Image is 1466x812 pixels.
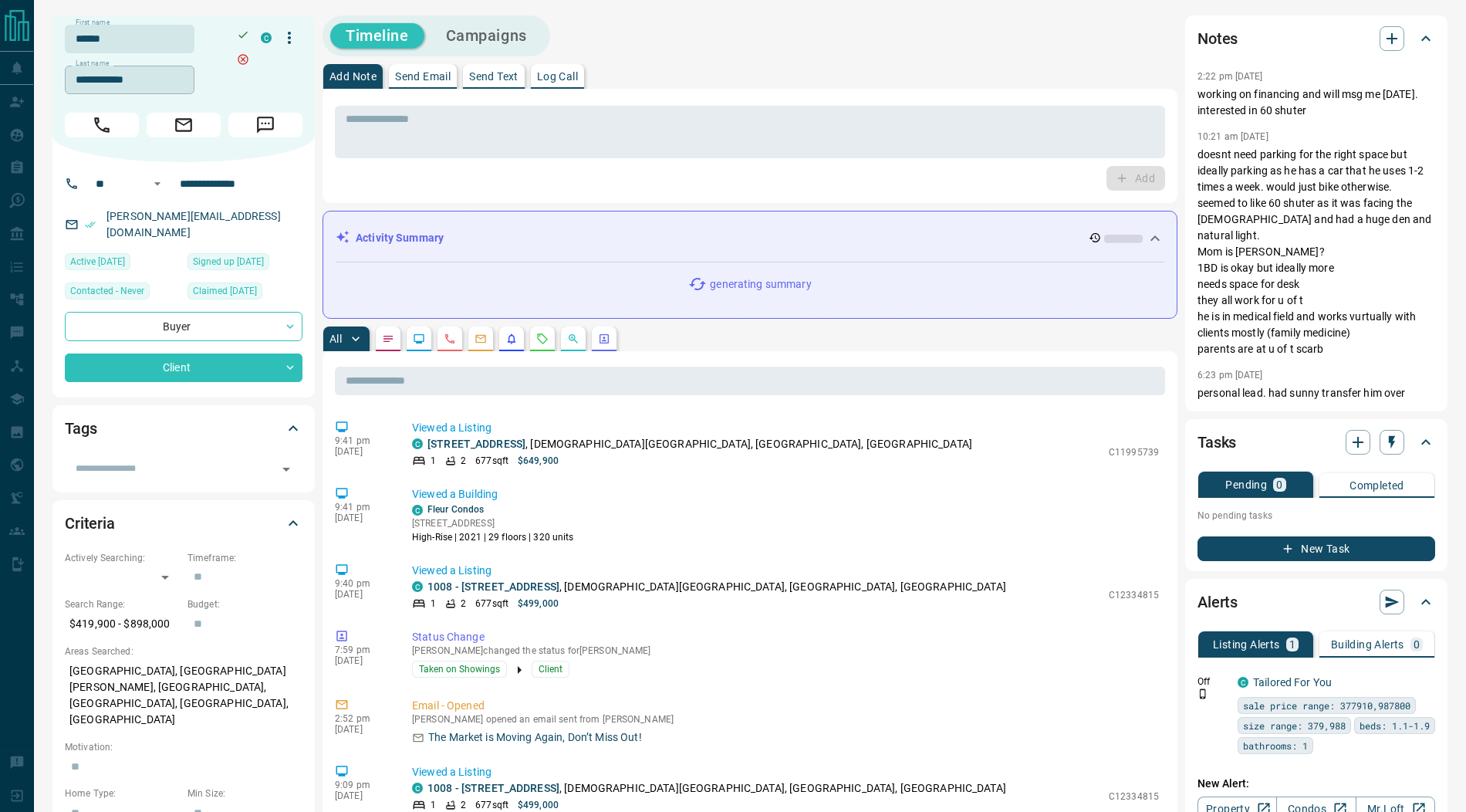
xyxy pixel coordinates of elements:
span: Active [DATE] [70,254,125,269]
p: Log Call [537,71,578,82]
svg: Opportunities [567,333,579,345]
div: condos.ca [412,783,423,793]
p: High-Rise | 2021 | 29 floors | 320 units [412,530,574,544]
button: Open [275,458,297,480]
h2: Tasks [1197,430,1236,455]
p: [PERSON_NAME] opened an email sent from [PERSON_NAME] [412,714,1159,725]
div: Alerts [1197,584,1435,621]
a: [STREET_ADDRESS] [427,438,525,450]
p: Budget: [187,597,302,611]
p: Viewed a Listing [412,764,1159,780]
p: Viewed a Listing [412,420,1159,436]
div: Tasks [1197,424,1435,461]
div: condos.ca [1238,677,1248,688]
h2: Tags [65,416,96,441]
p: , [DEMOGRAPHIC_DATA][GEOGRAPHIC_DATA], [GEOGRAPHIC_DATA], [GEOGRAPHIC_DATA] [427,780,1006,797]
span: Claimed [DATE] [193,283,257,299]
a: Fleur Condos [427,504,484,515]
p: [STREET_ADDRESS] [412,516,574,530]
p: Add Note [329,71,377,82]
p: 1 [431,798,436,812]
p: Actively Searching: [65,551,180,565]
p: Pending [1225,479,1267,490]
div: Wed Sep 10 2025 [65,253,180,275]
p: Send Email [395,71,451,82]
p: Off [1197,675,1228,689]
p: 2 [461,597,466,611]
p: Building Alerts [1331,639,1404,650]
p: 0 [1414,639,1420,650]
p: C12334815 [1109,790,1159,804]
div: Notes [1197,20,1435,57]
div: Wed Apr 19 2023 [187,253,302,275]
p: 9:41 pm [335,435,389,446]
p: [DATE] [335,655,389,666]
span: Message [228,113,302,137]
p: 2 [461,454,466,468]
a: 1008 - [STREET_ADDRESS] [427,580,559,593]
p: Timeframe: [187,551,302,565]
div: Criteria [65,505,302,542]
p: Listing Alerts [1213,639,1280,650]
p: [DATE] [335,724,389,735]
div: Client [65,354,302,382]
div: condos.ca [412,438,423,449]
p: , [DEMOGRAPHIC_DATA][GEOGRAPHIC_DATA], [GEOGRAPHIC_DATA], [GEOGRAPHIC_DATA] [427,436,972,452]
div: Buyer [65,312,302,340]
p: 677 sqft [475,597,508,611]
p: Areas Searched: [65,645,302,658]
button: Open [148,174,167,193]
p: Activity Summary [356,230,444,246]
button: Timeline [330,23,424,49]
p: $649,900 [518,454,559,468]
p: 1 [431,454,436,468]
p: 2:22 pm [DATE] [1197,71,1263,82]
p: $499,000 [518,798,559,812]
span: Taken on Showings [419,661,500,677]
p: 677 sqft [475,798,508,812]
h2: Criteria [65,511,115,536]
span: Call [65,113,139,137]
span: size range: 379,988 [1243,718,1346,733]
p: , [DEMOGRAPHIC_DATA][GEOGRAPHIC_DATA], [GEOGRAPHIC_DATA], [GEOGRAPHIC_DATA] [427,579,1006,595]
span: beds: 1.1-1.9 [1360,718,1430,733]
p: [DATE] [335,589,389,600]
p: Search Range: [65,597,180,611]
svg: Notes [382,333,394,345]
div: condos.ca [412,505,423,516]
p: 2 [461,798,466,812]
p: 1 [431,597,436,611]
p: [DATE] [335,790,389,801]
span: Signed up [DATE] [193,254,264,269]
p: 2:52 pm [335,713,389,724]
p: C12334815 [1109,588,1159,602]
div: Activity Summary [336,224,1164,252]
p: New Alert: [1197,776,1435,792]
label: Last name [76,59,110,69]
p: 9:41 pm [335,502,389,513]
a: 1008 - [STREET_ADDRESS] [427,782,559,794]
p: Status Change [412,629,1159,645]
p: $419,900 - $898,000 [65,611,180,637]
div: Wed Aug 13 2025 [187,283,302,304]
p: 0 [1276,479,1282,490]
p: $499,000 [518,597,559,611]
p: [DATE] [335,446,389,457]
p: Viewed a Building [412,486,1159,502]
h2: Notes [1197,26,1238,51]
p: [PERSON_NAME] changed the status for [PERSON_NAME] [412,645,1159,656]
label: First name [76,18,110,28]
a: Tailored For You [1253,676,1332,689]
span: Contacted - Never [70,283,144,299]
p: Viewed a Listing [412,563,1159,579]
span: bathrooms: 1 [1243,738,1308,753]
svg: Agent Actions [598,333,610,345]
div: condos.ca [261,32,272,43]
button: New Task [1197,536,1435,561]
svg: Emails [475,333,487,345]
p: 9:09 pm [335,780,389,790]
p: Send Text [469,71,519,82]
p: All [329,333,342,344]
span: sale price range: 377910,987800 [1243,698,1410,713]
p: 7:59 pm [335,645,389,655]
